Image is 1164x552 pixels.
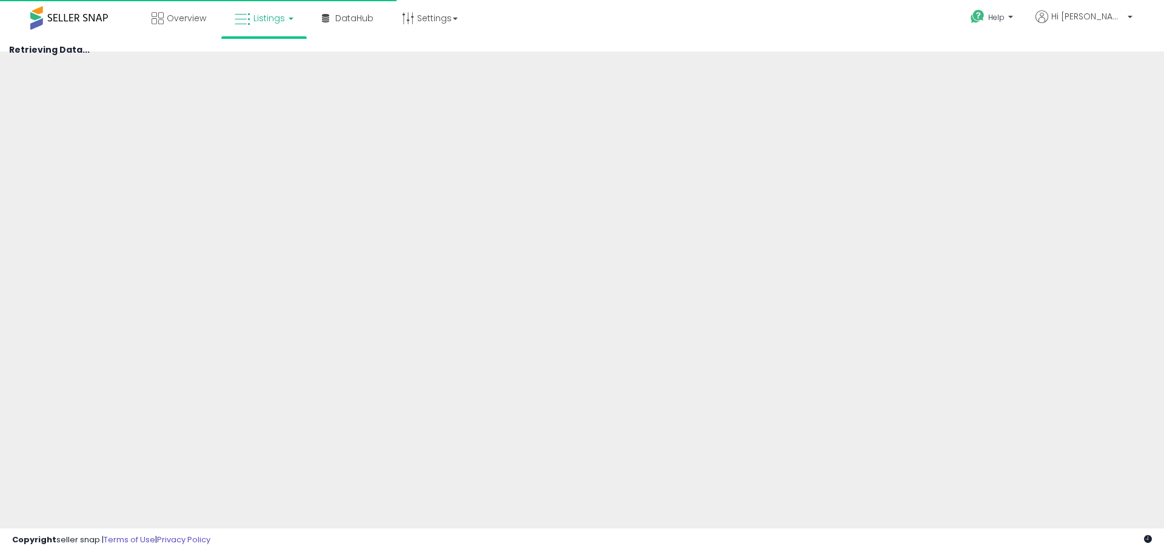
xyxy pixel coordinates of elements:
span: Hi [PERSON_NAME] [1051,10,1124,22]
span: DataHub [335,12,373,24]
span: Help [988,12,1005,22]
span: Listings [253,12,285,24]
h4: Retrieving Data... [9,45,1155,55]
i: Get Help [970,9,985,24]
a: Hi [PERSON_NAME] [1035,10,1132,38]
span: Overview [167,12,206,24]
